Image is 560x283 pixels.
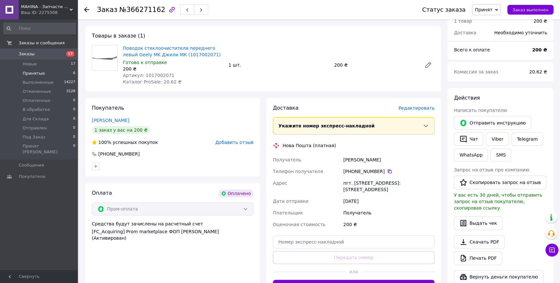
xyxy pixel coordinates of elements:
[490,148,511,161] button: SMS
[454,167,529,172] span: Запрос на отзыв про компанию
[71,61,75,67] span: 17
[23,89,51,94] span: Отмененные
[73,143,75,155] span: 0
[454,235,505,249] a: Скачать PDF
[21,10,78,16] div: Ваш ID: 2275308
[92,221,253,241] div: Средства будут зачислены на расчетный счет
[512,7,548,12] span: Заказ выполнен
[529,69,547,74] span: 20.62 ₴
[23,71,45,76] span: Принятые
[23,143,73,155] span: Принят [PERSON_NAME]
[342,207,436,219] div: Получатель
[123,73,175,78] span: Артикул: 1017002071
[454,108,507,113] span: Написать покупателю
[19,174,45,180] span: Покупатели
[98,140,111,145] span: 100%
[23,134,45,140] span: Под Заказ
[66,89,75,94] span: 3128
[278,123,375,128] span: Укажите номер экспресс-накладной
[3,23,76,34] input: Поиск
[454,30,476,35] span: Доставка
[490,26,551,40] div: Необходимо уточнить
[273,169,323,174] span: Телефон получателя
[73,98,75,103] span: 0
[331,60,419,70] div: 200 ₴
[454,69,498,74] span: Комиссия за заказ
[123,60,167,65] span: Готово к отправке
[97,6,117,14] span: Заказ
[422,59,435,71] a: Редактировать
[454,18,472,24] span: 1 товар
[342,219,436,230] div: 200 ₴
[92,139,158,146] div: успешных покупок
[73,125,75,131] span: 0
[475,7,492,12] span: Принят
[92,228,253,241] div: [FC_Acquiring] Prom marketplace ФОП [PERSON_NAME] (Активирован)
[273,180,287,186] span: Адрес
[92,45,117,71] img: Поводок стеклоочистителя переднего левый Geely MK Джили МК (1017002071)
[346,268,362,275] span: или
[23,80,54,85] span: Выполненные
[92,190,112,196] span: Оплата
[73,116,75,122] span: 0
[454,132,483,146] button: Чат
[119,6,165,14] span: №366271162
[343,168,435,175] div: [PHONE_NUMBER]
[507,5,554,15] button: Заказ выполнен
[19,40,65,46] span: Заказы и сообщения
[281,142,338,149] div: Нова Пошта (платная)
[92,126,150,134] div: 1 заказ у вас на 200 ₴
[454,47,490,52] span: Всего к оплате
[454,116,531,130] button: Отправить инструкцию
[64,80,75,85] span: 14227
[73,107,75,113] span: 0
[98,151,140,157] div: [PHONE_NUMBER]
[545,244,558,256] button: Чат с покупателем
[342,154,436,166] div: [PERSON_NAME]
[273,222,326,227] span: Оценочная стоимость
[342,177,436,195] div: пгт. [STREET_ADDRESS]: [STREET_ADDRESS]
[123,66,223,72] div: 200 ₴
[92,105,124,111] span: Покупатель
[19,162,44,168] span: Сообщения
[23,116,49,122] span: Для Склада
[23,61,37,67] span: Новые
[532,47,547,52] b: 200 ₴
[19,51,35,57] span: Заказы
[454,176,546,189] button: Скопировать запрос на отзыв
[273,105,298,111] span: Доставка
[454,251,502,265] a: Печать PDF
[92,118,129,123] a: [PERSON_NAME]
[226,60,332,70] div: 1 шт.
[73,134,75,140] span: 0
[342,195,436,207] div: [DATE]
[215,140,253,145] span: Добавить отзыв
[123,46,221,57] a: Поводок стеклоочистителя переднего левый Geely MK Джили МК (1017002071)
[454,216,502,230] button: Выдать чек
[92,33,145,39] span: Товары в заказе (1)
[454,192,542,211] span: У вас есть 30 дней, чтобы отправить запрос на отзыв покупателю, скопировав ссылку.
[422,6,466,13] div: Статус заказа
[23,107,50,113] span: В обработке
[21,4,70,10] span: MAHINA - Запчасти для китайских авто
[273,199,308,204] span: Дата отправки
[123,79,181,84] span: Каталог ProSale: 20.62 ₴
[273,210,303,215] span: Плательщик
[512,132,543,146] a: Telegram
[23,98,50,103] span: Оплаченные
[23,125,47,131] span: Отправлен
[533,18,547,24] div: 200 ₴
[273,235,435,248] input: Номер экспресс-накладной
[219,190,253,197] div: Оплачено
[66,51,74,57] span: 17
[273,157,301,162] span: Получатель
[73,71,75,76] span: 6
[486,132,509,146] a: Viber
[454,95,480,101] span: Действия
[398,105,435,111] span: Редактировать
[454,148,488,161] a: WhatsApp
[84,6,89,13] div: Вернуться назад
